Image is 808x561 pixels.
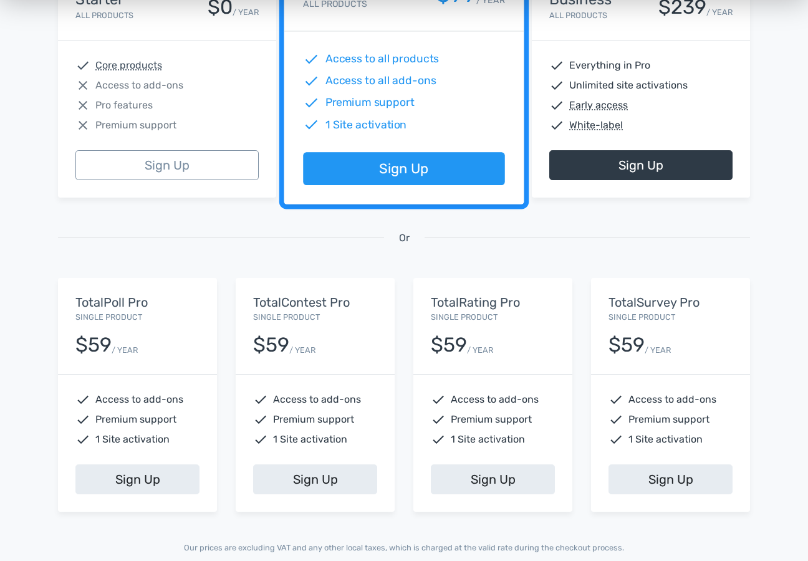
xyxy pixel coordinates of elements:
span: check [549,58,564,73]
p: Our prices are excluding VAT and any other local taxes, which is charged at the valid rate during... [58,542,750,554]
span: close [75,78,90,93]
span: check [549,118,564,133]
span: check [303,95,319,111]
abbr: Early access [569,98,628,113]
span: check [608,392,623,407]
a: Sign Up [608,464,733,494]
span: Premium support [325,95,415,111]
span: Pro features [95,98,153,113]
span: check [303,73,319,89]
a: Sign Up [75,464,200,494]
small: Single Product [608,312,675,322]
a: Sign Up [75,150,259,180]
span: Everything in Pro [569,58,650,73]
span: close [75,118,90,133]
div: $59 [75,334,112,356]
span: check [75,392,90,407]
small: All Products [75,11,133,20]
small: / YEAR [645,344,671,356]
span: check [549,98,564,113]
span: Access to all add-ons [325,73,436,89]
span: check [431,392,446,407]
span: Access to add-ons [95,392,183,407]
span: 1 Site activation [95,432,170,447]
a: Sign Up [431,464,555,494]
small: / YEAR [112,344,138,356]
span: check [303,51,319,67]
small: / YEAR [706,6,733,18]
a: Sign Up [303,153,504,186]
span: Access to add-ons [628,392,716,407]
span: Or [399,231,410,246]
span: Premium support [95,412,176,427]
div: $59 [608,334,645,356]
small: / YEAR [467,344,493,356]
h5: TotalSurvey Pro [608,295,733,309]
span: Premium support [451,412,532,427]
span: 1 Site activation [273,432,347,447]
span: close [75,98,90,113]
a: Sign Up [549,150,733,180]
span: check [303,117,319,133]
span: check [75,432,90,447]
span: Premium support [95,118,176,133]
a: Sign Up [253,464,377,494]
small: / YEAR [233,6,259,18]
span: check [75,412,90,427]
div: $59 [253,334,289,356]
div: $59 [431,334,467,356]
span: check [431,412,446,427]
span: check [253,432,268,447]
span: Access to add-ons [273,392,361,407]
span: 1 Site activation [451,432,525,447]
span: check [549,78,564,93]
span: Premium support [273,412,354,427]
span: check [253,412,268,427]
small: Single Product [253,312,320,322]
span: check [431,432,446,447]
small: Single Product [75,312,142,322]
h5: TotalContest Pro [253,295,377,309]
span: Unlimited site activations [569,78,688,93]
span: check [608,432,623,447]
abbr: White-label [569,118,623,133]
span: check [75,58,90,73]
span: 1 Site activation [628,432,703,447]
small: Single Product [431,312,498,322]
small: All Products [549,11,607,20]
span: 1 Site activation [325,117,407,133]
span: check [253,392,268,407]
span: Access to all products [325,51,440,67]
h5: TotalPoll Pro [75,295,200,309]
abbr: Core products [95,58,162,73]
span: check [608,412,623,427]
span: Access to add-ons [451,392,539,407]
small: / YEAR [289,344,315,356]
span: Premium support [628,412,709,427]
h5: TotalRating Pro [431,295,555,309]
span: Access to add-ons [95,78,183,93]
